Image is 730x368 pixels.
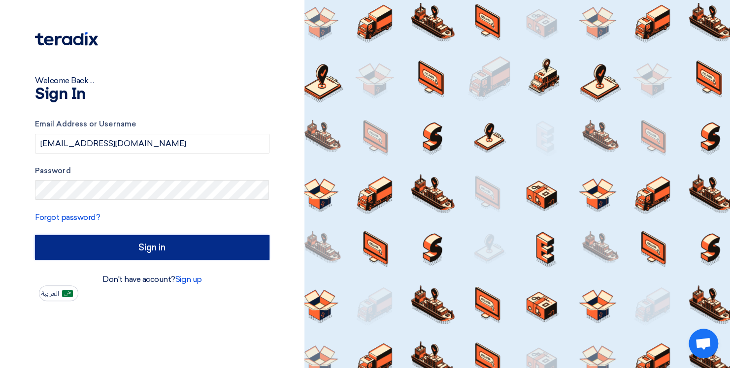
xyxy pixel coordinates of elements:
a: Forgot password? [35,213,100,222]
div: Open chat [689,329,718,358]
input: Enter your business email or username [35,134,269,153]
input: Sign in [35,235,269,260]
div: Welcome Back ... [35,75,269,87]
span: العربية [41,290,59,297]
label: Email Address or Username [35,119,269,130]
label: Password [35,165,269,177]
img: ar-AR.png [62,290,73,297]
img: Teradix logo [35,32,98,46]
div: Don't have account? [35,274,269,285]
h1: Sign In [35,87,269,102]
button: العربية [39,285,78,301]
a: Sign up [175,275,202,284]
